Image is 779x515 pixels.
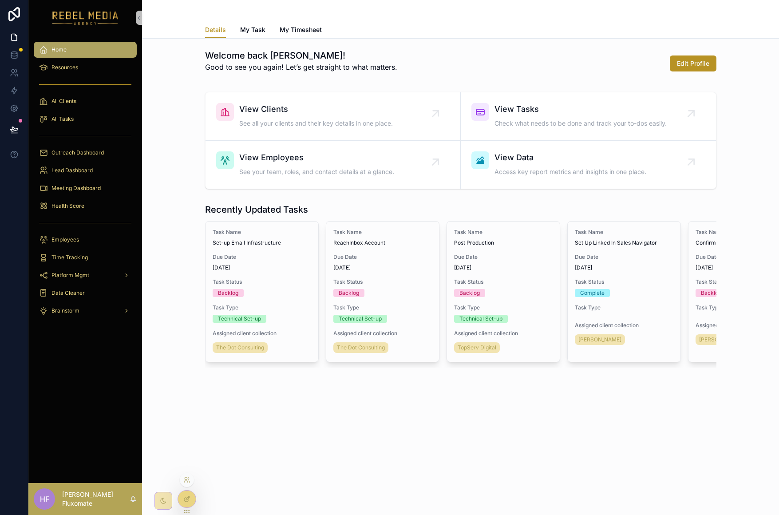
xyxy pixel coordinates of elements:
p: Good to see you again! Let’s get straight to what matters. [205,62,397,72]
span: Task Type [575,304,673,311]
div: Complete [580,289,605,297]
span: Outreach Dashboard [51,149,104,156]
span: HF [40,494,49,504]
div: scrollable content [28,36,142,330]
a: Meeting Dashboard [34,180,137,196]
span: Data Cleaner [51,289,85,297]
a: [PERSON_NAME] [696,334,746,345]
button: Edit Profile [670,55,716,71]
a: Task NameSet-up Email InfrastructureDue Date[DATE]Task StatusBacklogTask TypeTechnical Set-upAssi... [205,221,319,362]
a: Time Tracking [34,250,137,265]
span: Assigned client collection [575,322,673,329]
a: Resources [34,59,137,75]
a: Task NameReachInbox AccountDue Date[DATE]Task StatusBacklogTask TypeTechnical Set-upAssigned clie... [326,221,439,362]
div: Technical Set-up [459,315,502,323]
span: Due Date [333,254,432,261]
span: View Data [494,151,646,164]
a: View DataAccess key report metrics and insights in one place. [461,141,716,189]
a: The Dot Consulting [333,342,388,353]
div: Backlog [701,289,721,297]
span: Platform Mgmt [51,272,89,279]
span: Task Name [213,229,311,236]
span: [DATE] [333,264,432,271]
a: View TasksCheck what needs to be done and track your to-dos easily. [461,92,716,141]
div: Backlog [339,289,359,297]
span: Set-up Email Infrastructure [213,239,311,246]
span: [PERSON_NAME] [699,336,742,343]
h1: Recently Updated Tasks [205,203,308,216]
span: Time Tracking [51,254,88,261]
span: Edit Profile [677,59,709,68]
span: Due Date [454,254,553,261]
span: Assigned client collection [333,330,432,337]
span: Due Date [213,254,311,261]
a: TopServ Digital [454,342,500,353]
span: Task Type [454,304,553,311]
span: My Task [240,25,265,34]
span: View Clients [239,103,393,115]
a: Health Score [34,198,137,214]
span: Task Type [213,304,311,311]
span: Details [205,25,226,34]
span: Assigned client collection [213,330,311,337]
span: Task Status [333,278,432,285]
div: Backlog [459,289,480,297]
a: All Tasks [34,111,137,127]
span: TopServ Digital [458,344,496,351]
span: ReachInbox Account [333,239,432,246]
a: Details [205,22,226,39]
span: All Clients [51,98,76,105]
a: Task NamePost ProductionDue Date[DATE]Task StatusBacklogTask TypeTechnical Set-upAssigned client ... [447,221,560,362]
span: My Timesheet [280,25,322,34]
a: My Timesheet [280,22,322,40]
span: [DATE] [454,264,553,271]
p: [PERSON_NAME] Fluxomate [62,490,130,508]
a: Platform Mgmt [34,267,137,283]
span: Resources [51,64,78,71]
span: Check what needs to be done and track your to-dos easily. [494,119,667,128]
span: [DATE] [213,264,311,271]
span: Task Status [454,278,553,285]
a: Data Cleaner [34,285,137,301]
span: Post Production [454,239,553,246]
span: Access key report metrics and insights in one place. [494,167,646,176]
h1: Welcome back [PERSON_NAME]! [205,49,397,62]
span: [DATE] [575,264,673,271]
a: Employees [34,232,137,248]
span: [PERSON_NAME] [578,336,621,343]
span: Due Date [575,254,673,261]
div: Technical Set-up [218,315,261,323]
span: Task Name [333,229,432,236]
span: View Employees [239,151,394,164]
a: All Clients [34,93,137,109]
span: The Dot Consulting [216,344,264,351]
span: Brainstorm [51,307,79,314]
span: Task Status [575,278,673,285]
a: View ClientsSee all your clients and their key details in one place. [206,92,461,141]
span: Lead Dashboard [51,167,93,174]
span: See your team, roles, and contact details at a glance. [239,167,394,176]
span: Task Status [213,278,311,285]
a: Task NameSet Up Linked In Sales NavigatorDue Date[DATE]Task StatusCompleteTask TypeAssigned clien... [567,221,681,362]
a: My Task [240,22,265,40]
div: Technical Set-up [339,315,382,323]
span: Employees [51,236,79,243]
span: Task Type [333,304,432,311]
span: Assigned client collection [454,330,553,337]
a: [PERSON_NAME] [575,334,625,345]
a: View EmployeesSee your team, roles, and contact details at a glance. [206,141,461,189]
span: Health Score [51,202,84,210]
img: App logo [52,11,119,25]
div: Backlog [218,289,238,297]
a: The Dot Consulting [213,342,268,353]
span: Home [51,46,67,53]
span: See all your clients and their key details in one place. [239,119,393,128]
span: View Tasks [494,103,667,115]
span: Task Name [575,229,673,236]
a: Brainstorm [34,303,137,319]
a: Outreach Dashboard [34,145,137,161]
span: Set Up Linked In Sales Navigator [575,239,673,246]
span: All Tasks [51,115,74,123]
a: Home [34,42,137,58]
span: The Dot Consulting [337,344,385,351]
